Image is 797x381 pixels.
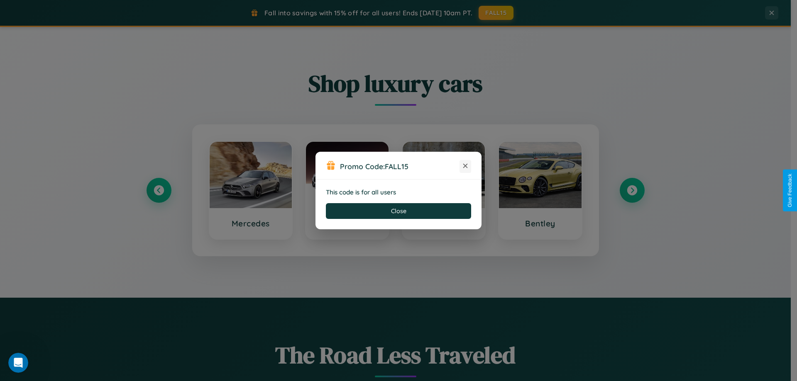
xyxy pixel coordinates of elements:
b: FALL15 [385,162,408,171]
strong: This code is for all users [326,188,396,196]
div: Give Feedback [787,174,793,207]
button: Close [326,203,471,219]
h3: Promo Code: [340,162,460,171]
iframe: Intercom live chat [8,353,28,373]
